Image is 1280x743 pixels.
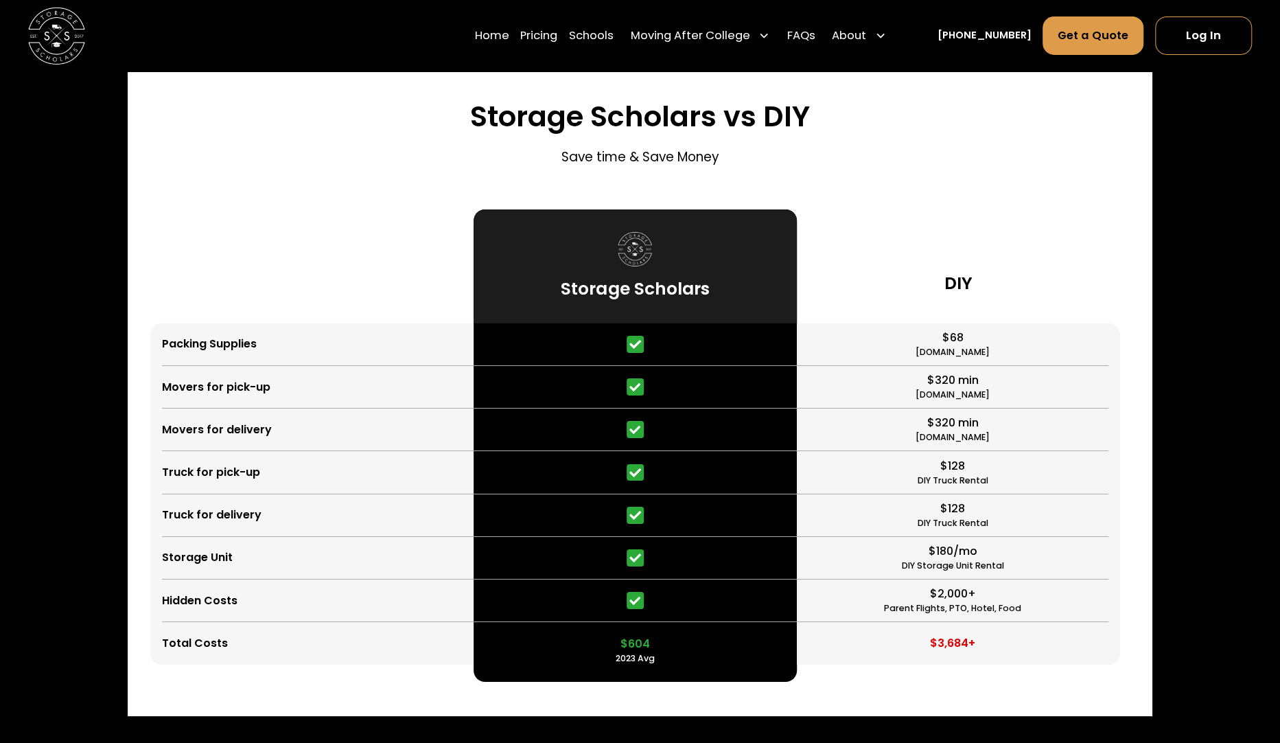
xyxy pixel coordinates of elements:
div: $3,684+ [930,635,975,652]
div: Parent Flights, PTO, Hotel, Food [884,602,1021,615]
div: Storage Unit [162,549,233,566]
div: [DOMAIN_NAME] [916,346,990,359]
div: Moving After College [625,16,776,56]
h3: Storage Scholars [561,278,709,300]
div: Movers for delivery [162,422,272,438]
div: $68 [942,330,963,346]
img: Storage Scholars main logo [28,7,85,64]
div: Packing Supplies [162,336,257,352]
div: DIY Truck Rental [917,475,988,488]
div: $128 [940,458,965,475]
div: 2023 Avg [616,652,655,665]
a: [PHONE_NUMBER] [938,28,1032,43]
a: Home [474,16,509,56]
a: FAQs [787,16,815,56]
a: Get a Quote [1043,16,1143,55]
div: [DOMAIN_NAME] [916,389,990,402]
a: home [28,7,85,64]
div: About [832,27,866,44]
h3: Storage Scholars vs DIY [470,100,810,134]
a: Pricing [520,16,557,56]
div: About [826,16,892,56]
div: [DOMAIN_NAME] [916,431,990,444]
div: DIY Truck Rental [917,517,988,530]
div: $604 [620,636,650,652]
div: Total Costs [162,635,228,652]
div: Truck for pick-up [162,464,260,481]
div: $320 min [927,415,978,431]
img: Storage Scholars logo. [618,232,652,266]
a: Schools [569,16,614,56]
div: Hidden Costs [162,593,237,609]
div: $128 [940,501,965,517]
div: $2,000+ [929,586,975,602]
a: Log In [1155,16,1252,55]
p: Save time & Save Money [561,148,719,167]
h3: DIY [944,273,973,295]
div: DIY Storage Unit Rental [901,560,1003,573]
div: $180/mo [928,543,977,560]
div: $320 min [927,372,978,389]
div: Truck for delivery [162,507,261,523]
div: Moving After College [631,27,750,44]
div: Movers for pick-up [162,379,270,396]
